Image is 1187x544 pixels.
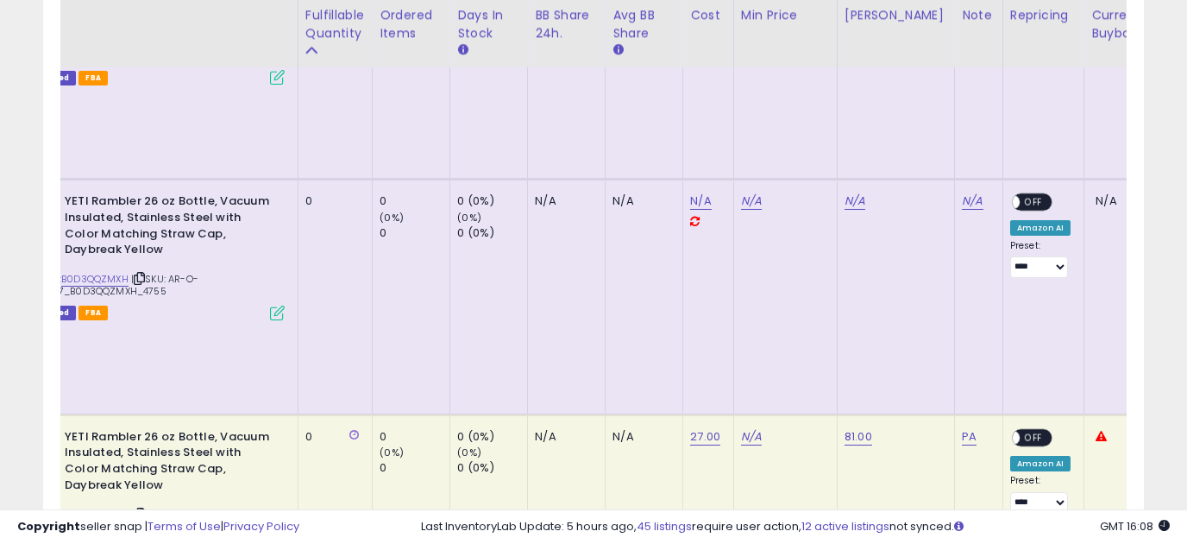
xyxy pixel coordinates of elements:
div: Last InventoryLab Update: 5 hours ago, require user action, not synced. [421,519,1170,535]
a: 12 active listings [801,518,889,535]
div: Current Buybox Price [1091,6,1180,42]
div: seller snap | | [17,519,299,535]
span: FBA [79,71,108,85]
b: YETI Rambler 26 oz Bottle, Vacuum Insulated, Stainless Steel with Color Matching Straw Cap, Daybr... [65,193,274,262]
small: Days In Stock. [457,42,468,58]
div: 0 (0%) [457,460,527,476]
div: 0 [380,193,449,209]
a: PA [962,428,977,446]
a: N/A [845,193,865,210]
div: Preset: [1010,475,1071,514]
span: N/A [1096,193,1116,209]
div: BB Share 24h. [535,6,598,42]
div: Fulfillable Quantity [305,6,365,42]
div: 0 [380,225,449,241]
div: 0 (0%) [457,193,527,209]
div: 0 (0%) [457,429,527,445]
a: 27.00 [690,428,720,446]
span: OFF [1020,195,1047,210]
a: 81.00 [845,428,872,446]
a: B0D3QQZMXH [61,272,129,287]
div: N/A [612,193,669,209]
div: N/A [612,429,669,445]
a: N/A [741,193,762,210]
b: YETI Rambler 26 oz Bottle, Vacuum Insulated, Stainless Steel with Color Matching Straw Cap, Daybr... [65,429,274,497]
div: Avg BB Share [612,6,675,42]
div: 0 [380,429,449,445]
div: Ordered Items [380,6,443,42]
a: Privacy Policy [223,518,299,535]
div: [PERSON_NAME] [845,6,947,24]
small: (0%) [457,211,481,225]
a: N/A [741,428,762,446]
div: Amazon AI [1010,220,1071,236]
a: B0D3QQZMXH [61,507,129,522]
span: OFF [1020,430,1047,445]
span: 2025-08-11 16:08 GMT [1100,518,1170,535]
div: N/A [535,429,592,445]
div: Note [962,6,995,24]
div: Preset: [1010,240,1071,279]
small: (0%) [380,211,404,225]
div: 0 [380,460,449,476]
small: (0%) [457,446,481,459]
span: | SKU: AR-O-DSG_27_B0D3QQZMXH_4755 [26,272,198,298]
a: 45 listings [637,518,692,535]
div: Amazon AI [1010,456,1071,471]
small: (0%) [380,446,404,459]
span: FBA [79,306,108,320]
div: Title [22,6,291,24]
div: 0 [305,193,359,209]
strong: Copyright [17,518,80,535]
div: Repricing [1010,6,1077,24]
div: Days In Stock [457,6,520,42]
a: Terms of Use [148,518,221,535]
a: N/A [690,193,711,210]
div: Min Price [741,6,830,24]
div: N/A [535,193,592,209]
div: Cost [690,6,726,24]
small: Avg BB Share. [612,42,623,58]
div: 0 [305,429,359,445]
div: 0 (0%) [457,225,527,241]
a: N/A [962,193,983,210]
